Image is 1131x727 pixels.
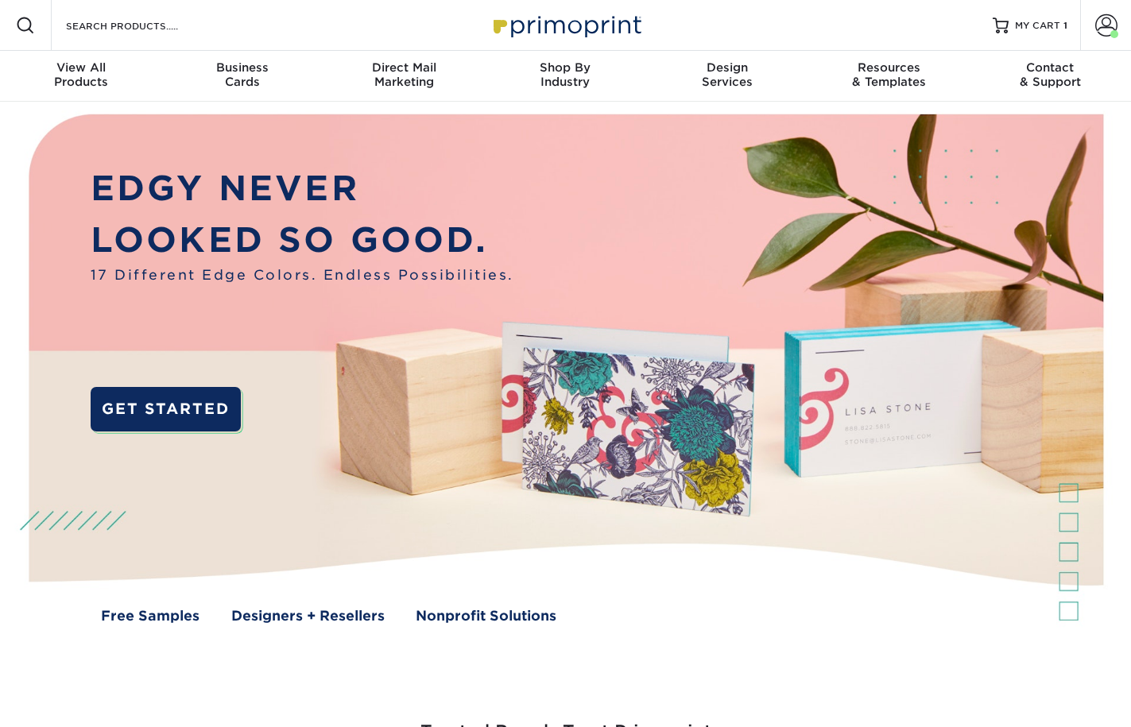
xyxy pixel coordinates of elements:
span: 1 [1063,20,1067,31]
span: Business [161,60,323,75]
div: & Templates [808,60,969,89]
a: Shop ByIndustry [485,51,646,102]
a: BusinessCards [161,51,323,102]
div: Services [646,60,808,89]
span: Shop By [485,60,646,75]
img: Primoprint [486,8,645,42]
div: Industry [485,60,646,89]
span: Design [646,60,808,75]
span: MY CART [1015,19,1060,33]
a: Designers + Resellers [231,606,385,627]
a: Nonprofit Solutions [416,606,556,627]
div: Marketing [323,60,485,89]
p: LOOKED SO GOOD. [91,215,514,265]
span: Contact [970,60,1131,75]
div: Cards [161,60,323,89]
a: Free Samples [101,606,199,627]
span: 17 Different Edge Colors. Endless Possibilities. [91,265,514,286]
span: Direct Mail [323,60,485,75]
a: DesignServices [646,51,808,102]
a: Resources& Templates [808,51,969,102]
p: EDGY NEVER [91,163,514,214]
span: Resources [808,60,969,75]
input: SEARCH PRODUCTS..... [64,16,219,35]
a: GET STARTED [91,387,241,431]
a: Direct MailMarketing [323,51,485,102]
div: & Support [970,60,1131,89]
a: Contact& Support [970,51,1131,102]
